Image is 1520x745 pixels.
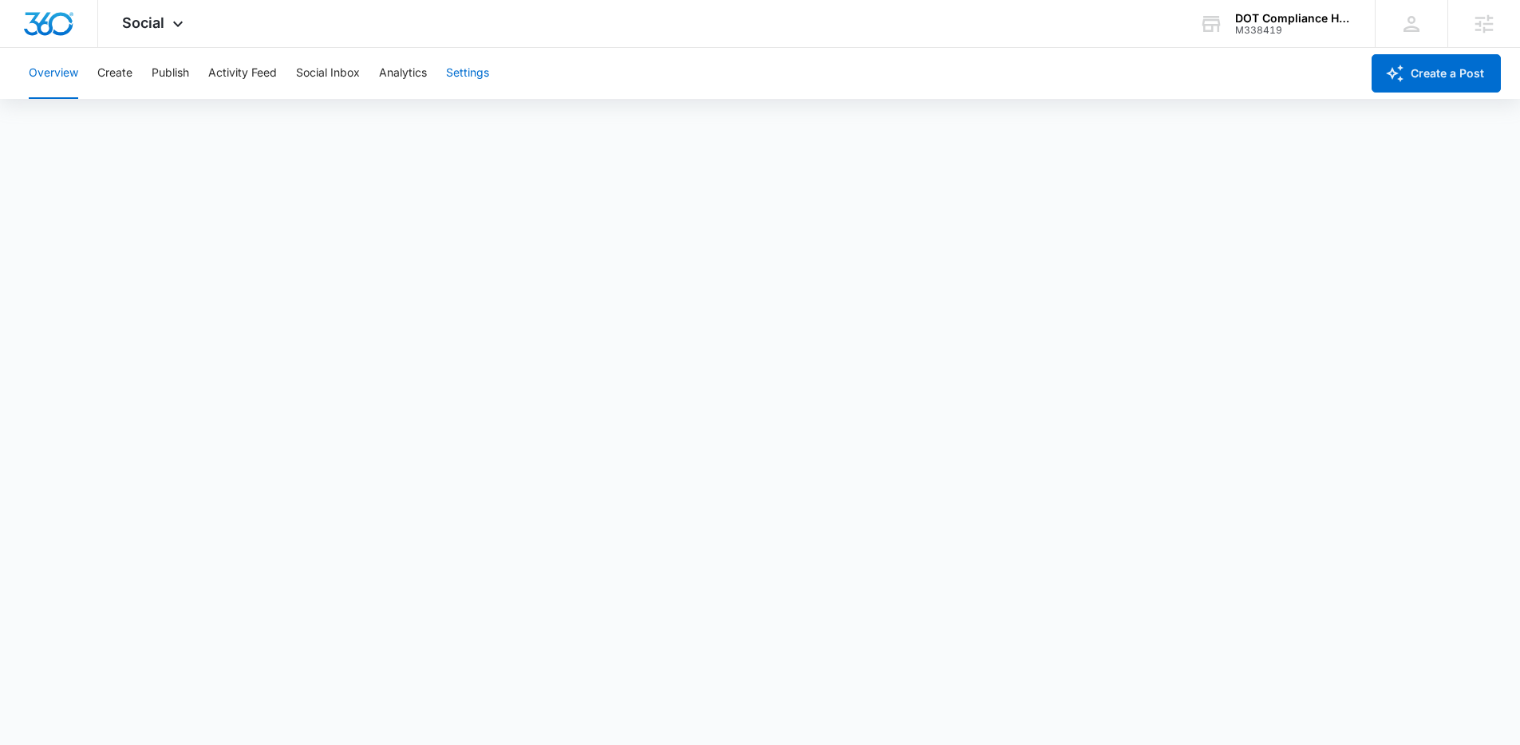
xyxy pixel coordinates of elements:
[1372,54,1501,93] button: Create a Post
[122,14,164,31] span: Social
[29,48,78,99] button: Overview
[1235,12,1352,25] div: account name
[208,48,277,99] button: Activity Feed
[446,48,489,99] button: Settings
[1235,25,1352,36] div: account id
[379,48,427,99] button: Analytics
[97,48,132,99] button: Create
[296,48,360,99] button: Social Inbox
[152,48,189,99] button: Publish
